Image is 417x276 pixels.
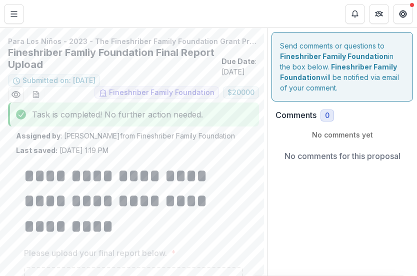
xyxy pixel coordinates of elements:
[22,76,95,85] span: Submitted on: [DATE]
[284,150,400,162] p: No comments for this proposal
[271,32,413,101] div: Send comments or questions to in the box below. will be notified via email of your comment.
[221,56,259,77] p: : [DATE]
[109,88,214,97] span: Fineshriber Family Foundation
[16,131,60,140] strong: Assigned by
[4,4,24,24] button: Toggle Menu
[393,4,413,24] button: Get Help
[221,57,255,65] strong: Due Date
[16,146,57,154] strong: Last saved:
[28,86,44,102] button: download-word-button
[275,110,316,120] h2: Comments
[16,145,108,155] p: [DATE] 1:19 PM
[8,102,259,126] div: Task is completed! No further action needed.
[24,247,167,259] p: Please upload your final report below.
[280,62,397,81] strong: Fineshriber Family Foundation
[227,88,254,97] span: $ 20000
[8,86,24,102] button: Preview d215239c-b4ef-4093-aa5e-b60fb02b8d88.pdf
[280,52,388,60] strong: Fineshriber Family Foundation
[345,4,365,24] button: Notifications
[325,111,329,120] span: 0
[8,36,259,46] p: Para Los Niños - 2023 - The Fineshriber Family Foundation Grant Proposal Current 2023 - Program o...
[369,4,389,24] button: Partners
[275,129,409,140] p: No comments yet
[8,46,217,70] h2: Fineshriber Famliy Foundation Final Report Upload
[16,130,251,141] p: : [PERSON_NAME] from Fineshriber Family Foundation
